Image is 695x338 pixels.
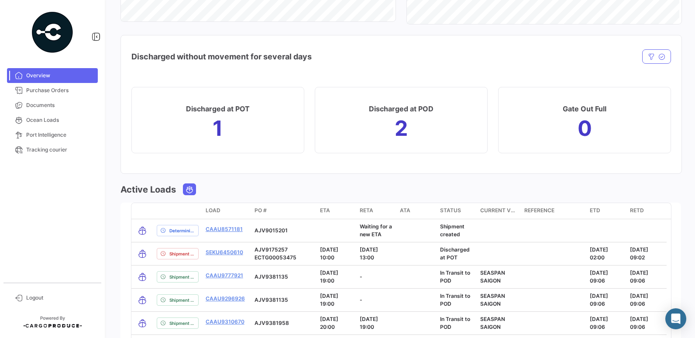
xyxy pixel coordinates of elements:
[630,293,648,307] span: [DATE] 09:06
[7,142,98,157] a: Tracking courier
[206,207,220,214] span: Load
[26,294,94,302] span: Logout
[630,246,648,261] span: [DATE] 09:02
[356,203,396,219] datatable-header-cell: RETA
[183,184,196,195] button: Ocean
[169,320,195,327] span: Shipment is on Time.
[369,103,434,115] h3: Discharged at POD
[590,316,608,330] span: [DATE] 09:06
[320,293,338,307] span: [DATE] 19:00
[131,51,312,63] h4: Discharged without movement for several days
[524,207,554,214] span: Reference
[320,316,338,330] span: [DATE] 20:00
[630,269,648,284] span: [DATE] 09:06
[317,203,357,219] datatable-header-cell: ETA
[440,223,464,238] span: Shipment created
[251,203,317,219] datatable-header-cell: PO #
[477,203,521,219] datatable-header-cell: Current Vessel
[7,113,98,128] a: Ocean Loads
[186,103,250,115] h3: Discharged at POT
[521,203,586,219] datatable-header-cell: Reference
[360,316,378,330] span: [DATE] 19:00
[626,203,667,219] datatable-header-cell: RETD
[206,225,243,233] a: CAAU8571181
[206,272,243,279] a: CAAU9777921
[440,293,470,307] span: In Transit to POD
[590,269,608,284] span: [DATE] 09:06
[120,183,176,196] h3: Active Loads
[396,203,437,219] datatable-header-cell: ATA
[255,296,313,304] p: AJV9381135
[440,316,470,330] span: In Transit to POD
[255,246,313,254] p: AJV9175257
[630,207,644,214] span: RETD
[31,10,74,54] img: powered-by.png
[169,297,195,304] span: Shipment is on Time.
[360,223,392,238] span: Waiting for a new ETA
[7,128,98,142] a: Port Intelligence
[480,269,518,285] p: SEASPAN SAIGON
[26,116,94,124] span: Ocean Loads
[480,292,518,308] p: SEASPAN SAIGON
[202,203,251,219] datatable-header-cell: Load
[131,203,153,219] datatable-header-cell: transportMode
[630,316,648,330] span: [DATE] 09:06
[255,207,267,214] span: PO #
[255,254,313,262] p: ECTG00053475
[360,207,373,214] span: RETA
[320,269,338,284] span: [DATE] 19:00
[7,83,98,98] a: Purchase Orders
[26,146,94,154] span: Tracking courier
[590,246,608,261] span: [DATE] 02:00
[169,227,195,234] span: Determining Risk...
[480,315,518,331] p: SEASPAN SAIGON
[255,227,313,235] p: AJV9015201
[480,207,518,214] span: Current Vessel
[360,297,362,303] span: -
[26,72,94,79] span: Overview
[169,250,195,257] span: Shipment is Delayed
[213,121,223,135] h1: 1
[7,98,98,113] a: Documents
[437,203,477,219] datatable-header-cell: Status
[255,319,313,327] p: AJV9381958
[26,131,94,139] span: Port Intelligence
[320,207,330,214] span: ETA
[395,121,408,135] h1: 2
[440,207,461,214] span: Status
[169,273,195,280] span: Shipment is on Time.
[206,318,244,326] a: CAAU9310670
[7,68,98,83] a: Overview
[206,248,243,256] a: SEKU6450610
[360,246,378,261] span: [DATE] 13:00
[320,246,338,261] span: [DATE] 10:00
[590,293,608,307] span: [DATE] 09:06
[563,103,606,115] h3: Gate Out Full
[360,273,362,280] span: -
[440,269,470,284] span: In Transit to POD
[590,207,600,214] span: ETD
[440,246,470,261] span: Discharged at POT
[586,203,626,219] datatable-header-cell: ETD
[26,101,94,109] span: Documents
[206,295,245,303] a: CAAU9296926
[255,273,313,281] p: AJV9381135
[578,121,592,135] h1: 0
[26,86,94,94] span: Purchase Orders
[400,207,410,214] span: ATA
[665,308,686,329] div: Abrir Intercom Messenger
[153,203,202,219] datatable-header-cell: delayStatus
